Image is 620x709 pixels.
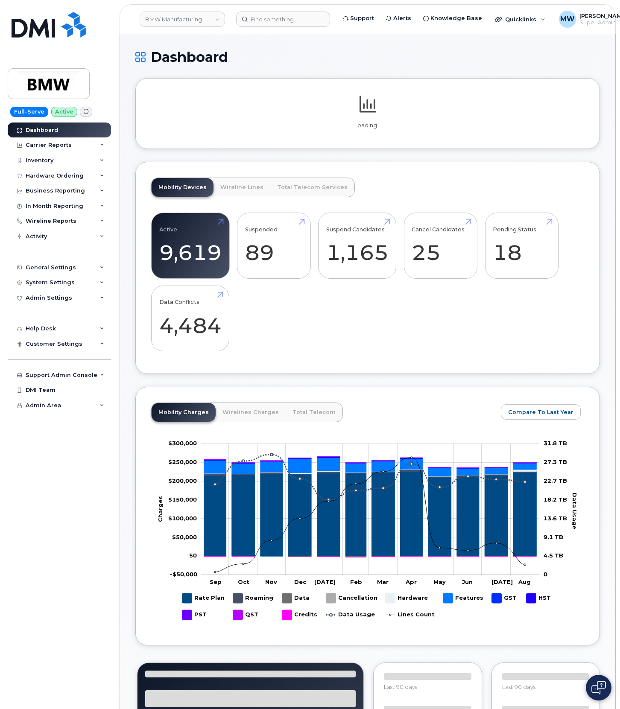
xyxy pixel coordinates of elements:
[168,515,197,522] g: $0
[544,440,567,447] tspan: 31.8 TB
[544,552,563,559] tspan: 4.5 TB
[493,218,550,274] a: Pending Status 18
[168,496,197,503] g: $0
[544,496,567,503] tspan: 18.2 TB
[172,534,197,540] g: $0
[265,578,277,585] tspan: Nov
[294,578,306,585] tspan: Dec
[384,683,417,690] span: Last 90 days
[501,404,581,420] button: Compare To Last Year
[591,681,606,694] img: Open chat
[209,578,221,585] tspan: Sep
[189,552,197,559] tspan: $0
[135,50,600,64] h1: Dashboard
[168,477,197,484] tspan: $200,000
[159,290,222,347] a: Data Conflicts 4,484
[462,578,473,585] tspan: Jun
[405,578,417,585] tspan: Apr
[326,607,374,623] g: Data Usage
[152,403,216,422] a: Mobility Charges
[412,218,469,274] a: Cancel Candidates 25
[385,590,428,607] g: Hardware
[245,218,303,274] a: Suspended 89
[204,458,536,476] g: Features
[233,607,259,623] g: QST
[270,178,354,197] a: Total Telecom Services
[377,578,389,585] tspan: Mar
[152,178,213,197] a: Mobility Devices
[544,458,567,465] tspan: 27.3 TB
[571,493,578,529] tspan: Data Usage
[168,458,197,465] tspan: $250,000
[168,440,197,447] g: $0
[182,590,224,607] g: Rate Plan
[156,496,163,522] tspan: Charges
[502,683,535,690] span: Last 90 days
[159,218,222,274] a: Active 9,619
[170,571,197,578] g: $0
[213,178,270,197] a: Wireline Lines
[168,440,197,447] tspan: $300,000
[326,590,377,607] g: Cancellation
[282,607,317,623] g: Credits
[168,515,197,522] tspan: $100,000
[508,408,573,416] span: Compare To Last Year
[314,578,336,585] tspan: [DATE]
[204,472,536,557] g: Rate Plan
[526,590,553,607] g: HST
[544,477,567,484] tspan: 22.7 TB
[443,590,483,607] g: Features
[544,534,563,540] tspan: 9.1 TB
[151,122,584,129] p: Loading...
[518,578,531,585] tspan: Aug
[168,477,197,484] g: $0
[544,571,547,578] tspan: 0
[385,607,434,623] g: Lines Count
[491,578,513,585] tspan: [DATE]
[326,218,389,274] a: Suspend Candidates 1,165
[172,534,197,540] tspan: $50,000
[182,590,553,623] g: Legend
[170,571,197,578] tspan: -$50,000
[544,515,567,522] tspan: 13.6 TB
[286,403,342,422] a: Total Telecom
[237,578,249,585] tspan: Oct
[233,590,273,607] g: Roaming
[433,578,445,585] tspan: May
[216,403,286,422] a: Wirelines Charges
[168,458,197,465] g: $0
[182,607,208,623] g: PST
[282,590,310,607] g: Data
[350,578,362,585] tspan: Feb
[491,590,518,607] g: GST
[168,496,197,503] tspan: $150,000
